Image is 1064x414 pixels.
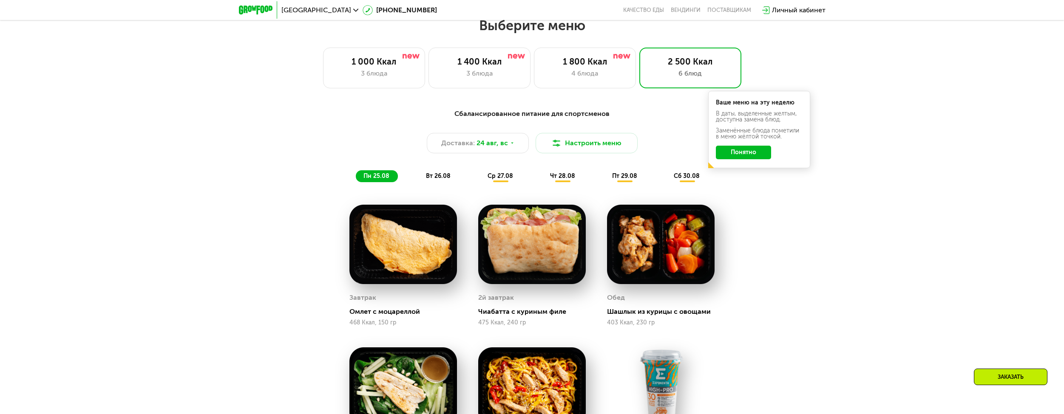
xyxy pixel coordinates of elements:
div: 2 500 Ккал [648,56,732,67]
div: 2й завтрак [478,291,514,304]
div: 1 800 Ккал [543,56,627,67]
div: Обед [607,291,625,304]
a: Качество еды [623,7,664,14]
div: поставщикам [707,7,751,14]
div: Личный кабинет [772,5,826,15]
div: 1 400 Ккал [437,56,522,67]
div: Омлет с моцареллой [349,307,464,316]
div: 403 Ккал, 230 гр [607,319,715,326]
div: Шашлык из курицы с овощами [607,307,721,316]
div: 3 блюда [332,68,416,79]
h2: Выберите меню [27,17,1037,34]
div: Чиабатта с куриным филе [478,307,593,316]
div: 6 блюд [648,68,732,79]
div: В даты, выделенные желтым, доступна замена блюд. [716,111,803,123]
div: 468 Ккал, 150 гр [349,319,457,326]
span: пн 25.08 [363,172,389,180]
div: Заказать [974,369,1047,385]
div: Завтрак [349,291,376,304]
span: [GEOGRAPHIC_DATA] [281,7,351,14]
div: 1 000 Ккал [332,56,416,67]
a: [PHONE_NUMBER] [363,5,437,15]
div: 4 блюда [543,68,627,79]
div: Заменённые блюда пометили в меню жёлтой точкой. [716,128,803,140]
span: чт 28.08 [550,172,575,180]
span: пт 29.08 [612,172,637,180]
a: Вендинги [671,7,701,14]
span: вт 26.08 [426,172,451,180]
div: 3 блюда [437,68,522,79]
span: 24 авг, вс [477,138,508,148]
button: Понятно [716,146,771,159]
div: Ваше меню на эту неделю [716,100,803,106]
span: Доставка: [441,138,475,148]
div: 475 Ккал, 240 гр [478,319,586,326]
span: ср 27.08 [488,172,513,180]
div: Сбалансированное питание для спортсменов [281,109,784,119]
span: сб 30.08 [674,172,700,180]
button: Настроить меню [536,133,638,153]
